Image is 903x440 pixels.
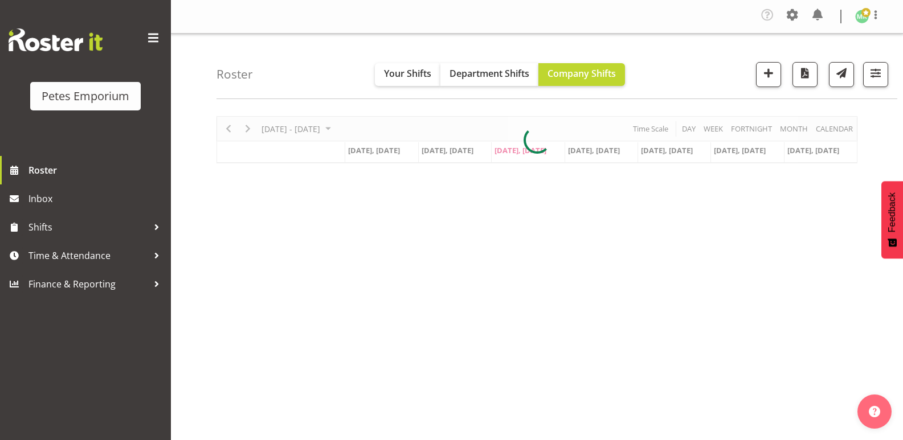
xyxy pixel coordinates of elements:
span: Feedback [887,192,897,232]
img: help-xxl-2.png [869,406,880,417]
span: Finance & Reporting [28,275,148,293]
button: Company Shifts [538,63,625,86]
button: Filter Shifts [863,62,888,87]
h4: Roster [216,68,253,81]
button: Download a PDF of the roster according to the set date range. [792,62,818,87]
button: Feedback - Show survey [881,181,903,258]
span: Company Shifts [547,67,616,80]
button: Department Shifts [440,63,538,86]
button: Your Shifts [375,63,440,86]
span: Inbox [28,190,165,207]
span: Time & Attendance [28,247,148,264]
button: Send a list of all shifts for the selected filtered period to all rostered employees. [829,62,854,87]
img: Rosterit website logo [9,28,103,51]
button: Add a new shift [756,62,781,87]
span: Department Shifts [450,67,529,80]
img: melanie-richardson713.jpg [855,10,869,23]
span: Roster [28,162,165,179]
span: Shifts [28,219,148,236]
span: Your Shifts [384,67,431,80]
div: Petes Emporium [42,88,129,105]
